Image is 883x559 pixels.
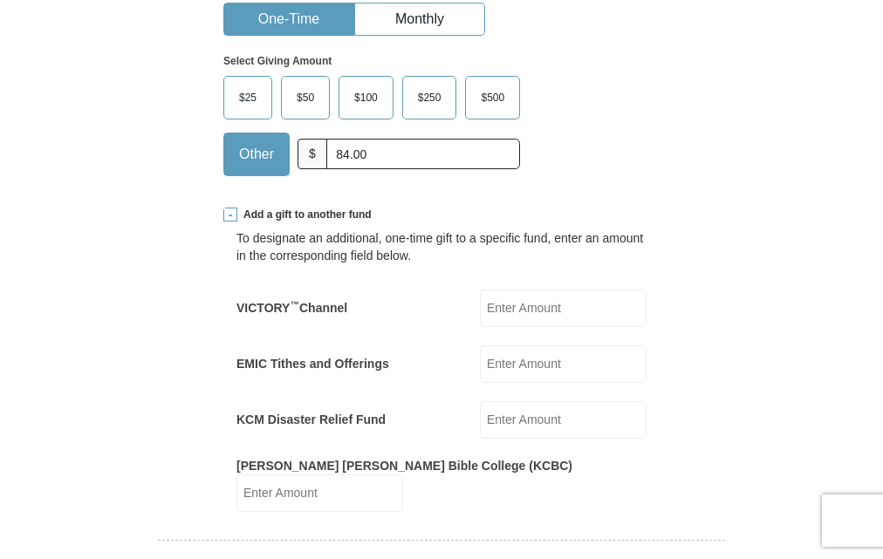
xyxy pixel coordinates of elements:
span: $100 [346,85,387,111]
span: $25 [230,85,265,111]
span: Other [230,141,283,167]
input: Enter Amount [236,474,403,512]
input: Enter Amount [480,290,647,327]
strong: Select Giving Amount [223,55,332,67]
span: $ [298,139,327,169]
label: VICTORY Channel [236,299,347,317]
button: Monthly [355,3,484,36]
div: To designate an additional, one-time gift to a specific fund, enter an amount in the correspondin... [236,229,647,264]
span: Add a gift to another fund [237,208,372,222]
span: $250 [409,85,450,111]
span: $500 [472,85,513,111]
input: Enter Amount [480,345,647,383]
sup: ™ [290,299,299,310]
label: EMIC Tithes and Offerings [236,355,389,372]
input: Enter Amount [480,401,647,439]
input: Other Amount [326,139,520,169]
label: [PERSON_NAME] [PERSON_NAME] Bible College (KCBC) [236,457,572,474]
span: $50 [288,85,323,111]
button: One-Time [224,3,353,36]
label: KCM Disaster Relief Fund [236,411,386,428]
